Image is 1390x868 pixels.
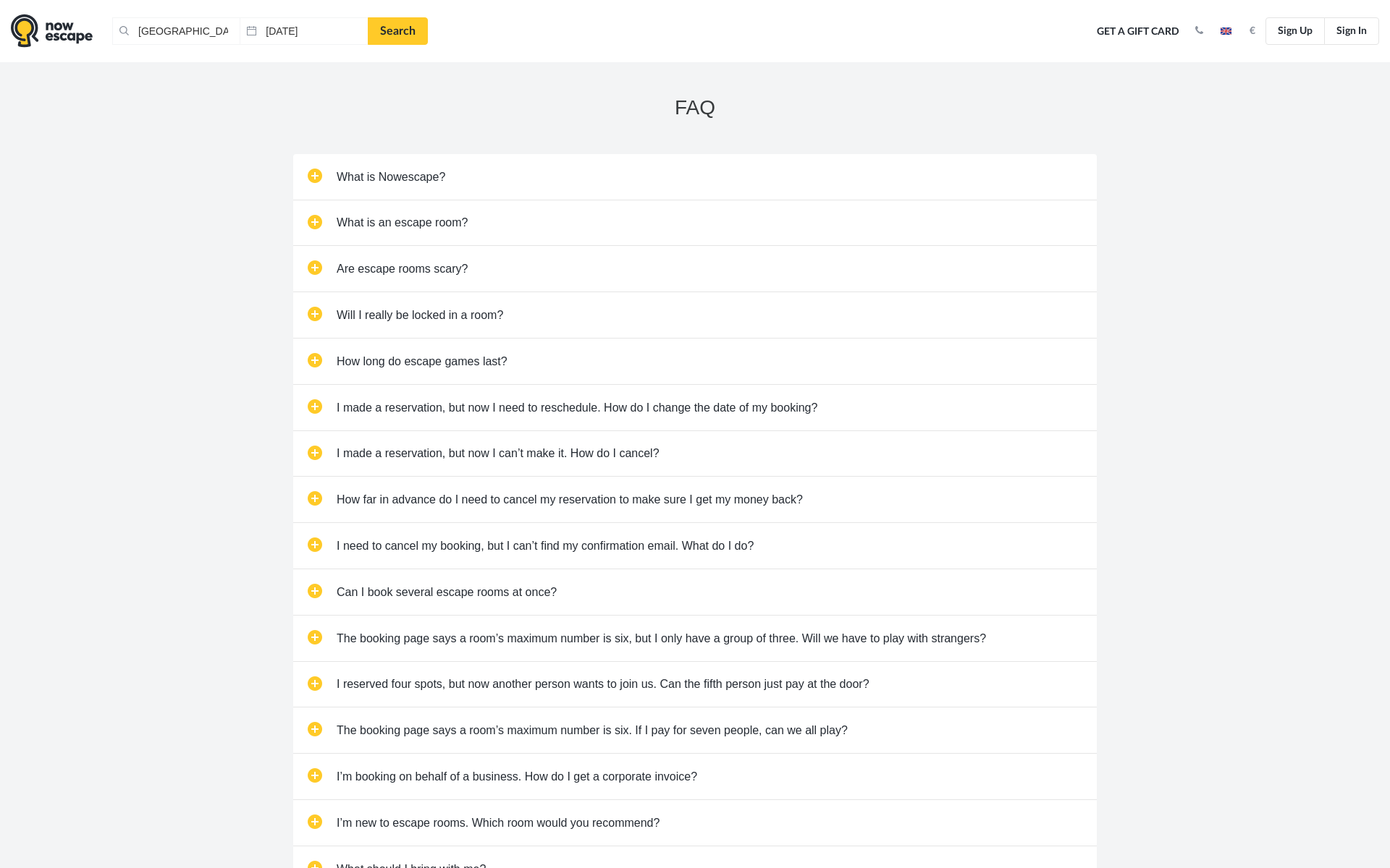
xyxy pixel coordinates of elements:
a: Will I really be locked in a room? [293,292,1097,338]
a: Can I book several escape rooms at once? [293,569,1097,615]
a: What is Nowescape? [293,154,1097,200]
a: I made a reservation, but now I need to reschedule. How do I change the date of my booking? [293,385,1097,430]
a: How far in advance do I need to cancel my reservation to make sure I get my money back? [293,477,1097,522]
input: Place or Room Name [112,17,240,45]
a: I’m booking on behalf of a business. How do I get a corporate invoice? [293,754,1097,799]
img: logo [11,14,93,48]
a: I reserved four spots, but now another person wants to join us. Can the fifth person just pay at ... [293,662,1097,707]
a: What is an escape room? [293,200,1097,246]
strong: € [1250,26,1255,36]
a: Sign In [1324,17,1379,45]
h3: FAQ [293,97,1097,119]
a: Sign Up [1265,17,1325,45]
a: I made a reservation, but now I can’t make it. How do I cancel? [293,431,1097,477]
a: Are escape rooms scary? [293,246,1097,292]
a: How long do escape games last? [293,339,1097,384]
img: en.jpg [1221,27,1231,35]
input: Date [240,17,367,45]
a: The booking page says a room’s maximum number is six. If I pay for seven people, can we all play? [293,707,1097,753]
a: The booking page says a room’s maximum number is six, but I only have a group of three. Will we h... [293,616,1097,661]
a: Get a Gift Card [1092,16,1184,48]
button: € [1242,24,1263,38]
a: I need to cancel my booking, but I can’t find my confirmation email. What do I do? [293,523,1097,569]
a: Search [368,17,428,45]
a: I’m new to escape rooms. Which room would you recommend? [293,800,1097,846]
